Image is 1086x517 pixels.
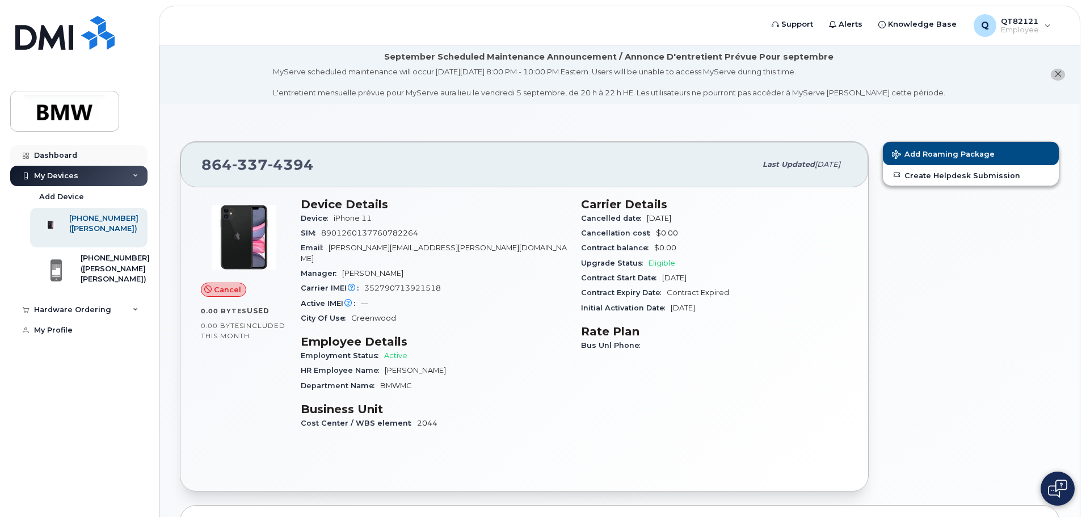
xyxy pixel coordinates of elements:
span: BMWMC [380,381,412,390]
span: Active IMEI [301,299,361,308]
span: 352790713921518 [364,284,441,292]
span: Cost Center / WBS element [301,419,417,427]
button: Add Roaming Package [883,142,1059,165]
h3: Carrier Details [581,197,848,211]
span: [DATE] [671,304,695,312]
button: close notification [1051,69,1065,81]
span: [DATE] [662,274,687,282]
span: [PERSON_NAME][EMAIL_ADDRESS][PERSON_NAME][DOMAIN_NAME] [301,243,567,262]
img: iPhone_11.jpg [210,203,278,271]
span: [DATE] [647,214,671,222]
h3: Employee Details [301,335,567,348]
span: 0.00 Bytes [201,307,247,315]
span: Contract Start Date [581,274,662,282]
span: $0.00 [654,243,676,252]
span: Active [384,351,407,360]
span: Contract Expiry Date [581,288,667,297]
span: 337 [232,156,268,173]
span: Cancellation cost [581,229,656,237]
div: MyServe scheduled maintenance will occur [DATE][DATE] 8:00 PM - 10:00 PM Eastern. Users will be u... [273,66,945,98]
span: Add Roaming Package [892,150,995,161]
img: Open chat [1048,480,1067,498]
div: September Scheduled Maintenance Announcement / Annonce D'entretient Prévue Pour septembre [384,51,834,63]
span: Department Name [301,381,380,390]
h3: Device Details [301,197,567,211]
span: iPhone 11 [334,214,372,222]
span: Employment Status [301,351,384,360]
span: HR Employee Name [301,366,385,375]
span: $0.00 [656,229,678,237]
a: Create Helpdesk Submission [883,165,1059,186]
span: Greenwood [351,314,396,322]
span: Email [301,243,329,252]
span: 0.00 Bytes [201,322,244,330]
span: [PERSON_NAME] [385,366,446,375]
span: Device [301,214,334,222]
span: — [361,299,368,308]
h3: Rate Plan [581,325,848,338]
span: used [247,306,270,315]
span: Manager [301,269,342,278]
span: 2044 [417,419,437,427]
h3: Business Unit [301,402,567,416]
span: Upgrade Status [581,259,649,267]
span: 864 [201,156,314,173]
span: Eligible [649,259,675,267]
span: 8901260137760782264 [321,229,418,237]
span: Carrier IMEI [301,284,364,292]
span: Cancel [214,284,241,295]
span: Last updated [763,160,815,169]
span: Cancelled date [581,214,647,222]
span: SIM [301,229,321,237]
span: Bus Unl Phone [581,341,646,350]
span: Initial Activation Date [581,304,671,312]
span: City Of Use [301,314,351,322]
span: included this month [201,321,285,340]
span: [DATE] [815,160,840,169]
span: Contract Expired [667,288,729,297]
span: Contract balance [581,243,654,252]
span: 4394 [268,156,314,173]
span: [PERSON_NAME] [342,269,403,278]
